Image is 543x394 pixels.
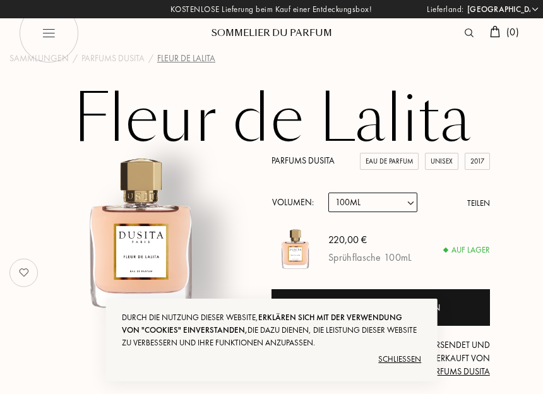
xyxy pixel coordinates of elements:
[417,338,490,378] div: Versendet und verkauft von
[81,52,145,65] a: Parfums Dusita
[196,27,347,40] div: Sommelier du Parfum
[51,141,230,321] img: Fleur de Lalita Parfums Dusita
[427,366,490,377] span: Parfums Dusita
[122,311,422,349] div: Durch die Nutzung dieser Website, die dazu dienen, die Leistung dieser Website zu verbessern und ...
[328,250,412,265] div: Sprühflasche 100mL
[11,260,37,285] img: no_like_p.png
[425,153,458,170] div: Unisex
[427,3,464,16] span: Lieferland:
[465,28,474,37] img: search_icn.svg
[444,244,490,256] div: Auf Lager
[506,25,519,39] span: ( 0 )
[271,155,335,166] a: Parfums Dusita
[490,26,500,37] img: cart.svg
[148,52,153,65] div: /
[122,349,422,369] div: Schließen
[271,193,321,212] div: Volumen:
[467,197,490,210] div: Teilen
[122,312,402,335] span: erklären sich mit der Verwendung von "Cookies" einverstanden,
[9,52,69,65] a: Sammlungen
[328,232,412,248] div: 220,00 €
[157,52,215,65] div: Fleur de Lalita
[465,153,490,170] div: 2017
[360,153,419,170] div: Eau de Parfum
[271,225,319,272] img: Fleur de Lalita Parfums Dusita
[19,3,79,63] img: burger_black.png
